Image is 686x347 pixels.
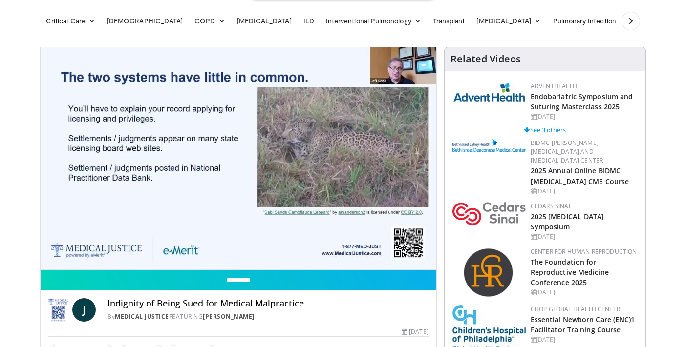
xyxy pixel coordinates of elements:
a: Interventional Pulmonology [320,11,427,31]
a: [MEDICAL_DATA] [231,11,298,31]
a: Essential Newborn Care (ENC)1 Facilitator Training Course [531,315,635,334]
img: c96b19ec-a48b-46a9-9095-935f19585444.png.150x105_q85_autocrop_double_scale_upscale_version-0.2.png [452,139,526,152]
a: COPD [189,11,231,31]
a: [MEDICAL_DATA] [471,11,547,31]
a: Center for Human Reproduction [531,247,637,256]
h4: Indignity of Being Sued for Medical Malpractice [107,298,429,309]
h4: Related Videos [450,53,521,65]
a: Medical Justice [115,312,169,321]
div: [DATE] [531,187,638,196]
a: CHOP Global Health Center [531,305,620,313]
a: Cedars Sinai [531,202,570,210]
a: See 3 others [524,125,566,134]
div: [DATE] [531,335,638,344]
a: BIDMC [PERSON_NAME][MEDICAL_DATA] and [MEDICAL_DATA] Center [531,139,603,164]
a: Transplant [427,11,471,31]
div: [DATE] [531,112,638,121]
video-js: Video Player [41,47,436,270]
div: [DATE] [531,288,638,297]
div: By FEATURING [107,312,429,321]
a: ILD [298,11,320,31]
a: Pulmonary Infection [547,11,632,31]
a: 2025 Annual Online BIDMC [MEDICAL_DATA] CME Course [531,166,629,185]
img: 7e905080-f4a2-4088-8787-33ce2bef9ada.png.150x105_q85_autocrop_double_scale_upscale_version-0.2.png [452,202,526,225]
div: [DATE] [531,232,638,241]
a: 2025 [MEDICAL_DATA] Symposium [531,212,604,231]
div: [DATE] [402,327,428,336]
a: Endobariatric Symposium and Suturing Masterclass 2025 [531,92,633,111]
a: [PERSON_NAME] [203,312,255,321]
a: J [72,298,96,322]
a: The Foundation for Reproductive Medicine Conference 2025 [531,257,609,287]
img: 5c3c682d-da39-4b33-93a5-b3fb6ba9580b.jpg.150x105_q85_autocrop_double_scale_upscale_version-0.2.jpg [452,82,526,102]
a: Critical Care [40,11,101,31]
a: [DEMOGRAPHIC_DATA] [101,11,189,31]
a: AdventHealth [531,82,577,90]
img: c058e059-5986-4522-8e32-16b7599f4943.png.150x105_q85_autocrop_double_scale_upscale_version-0.2.png [463,247,514,299]
img: Medical Justice [48,298,68,322]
